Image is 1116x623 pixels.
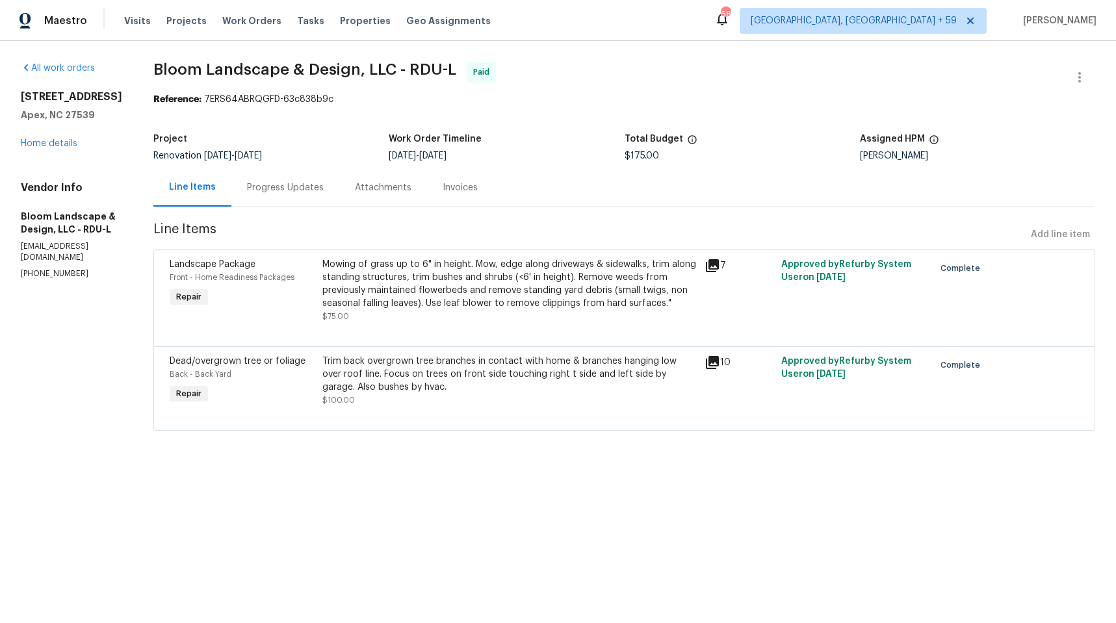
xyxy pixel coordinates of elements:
[153,134,187,144] h5: Project
[44,14,87,27] span: Maestro
[153,93,1095,106] div: 7ERS64ABRQGFD-63c838b9c
[705,258,773,273] div: 7
[21,241,122,263] p: [EMAIL_ADDRESS][DOMAIN_NAME]
[235,151,262,160] span: [DATE]
[443,181,478,194] div: Invoices
[705,355,773,370] div: 10
[322,355,697,394] div: Trim back overgrown tree branches in contact with home & branches hanging low over roof line. Foc...
[751,14,957,27] span: [GEOGRAPHIC_DATA], [GEOGRAPHIC_DATA] + 59
[340,14,391,27] span: Properties
[204,151,262,160] span: -
[21,268,122,279] p: [PHONE_NUMBER]
[21,139,77,148] a: Home details
[247,181,324,194] div: Progress Updates
[153,95,201,104] b: Reference:
[929,134,939,151] span: The hpm assigned to this work order.
[322,396,355,404] span: $100.00
[860,134,925,144] h5: Assigned HPM
[170,370,231,378] span: Back - Back Yard
[169,181,216,194] div: Line Items
[166,14,207,27] span: Projects
[171,290,207,303] span: Repair
[222,14,281,27] span: Work Orders
[170,357,305,366] span: Dead/overgrown tree or foliage
[21,90,122,103] h2: [STREET_ADDRESS]
[170,273,294,281] span: Front - Home Readiness Packages
[153,151,262,160] span: Renovation
[124,14,151,27] span: Visits
[355,181,411,194] div: Attachments
[941,262,985,275] span: Complete
[21,181,122,194] h4: Vendor Info
[204,151,231,160] span: [DATE]
[389,151,416,160] span: [DATE]
[170,260,255,269] span: Landscape Package
[297,16,324,25] span: Tasks
[389,151,447,160] span: -
[171,387,207,400] span: Repair
[473,66,495,79] span: Paid
[389,134,482,144] h5: Work Order Timeline
[322,258,697,310] div: Mowing of grass up to 6" in height. Mow, edge along driveways & sidewalks, trim along standing st...
[1018,14,1097,27] span: [PERSON_NAME]
[721,8,730,21] div: 686
[941,359,985,372] span: Complete
[153,62,456,77] span: Bloom Landscape & Design, LLC - RDU-L
[781,260,911,282] span: Approved by Refurby System User on
[816,370,846,379] span: [DATE]
[406,14,491,27] span: Geo Assignments
[816,273,846,282] span: [DATE]
[625,134,683,144] h5: Total Budget
[21,108,122,121] h5: Apex, NC 27539
[322,312,349,320] span: $75.00
[625,151,659,160] span: $175.00
[781,357,911,379] span: Approved by Refurby System User on
[21,64,95,73] a: All work orders
[21,210,122,236] h5: Bloom Landscape & Design, LLC - RDU-L
[860,151,1095,160] div: [PERSON_NAME]
[419,151,447,160] span: [DATE]
[153,223,1026,247] span: Line Items
[687,134,697,151] span: The total cost of line items that have been proposed by Opendoor. This sum includes line items th...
